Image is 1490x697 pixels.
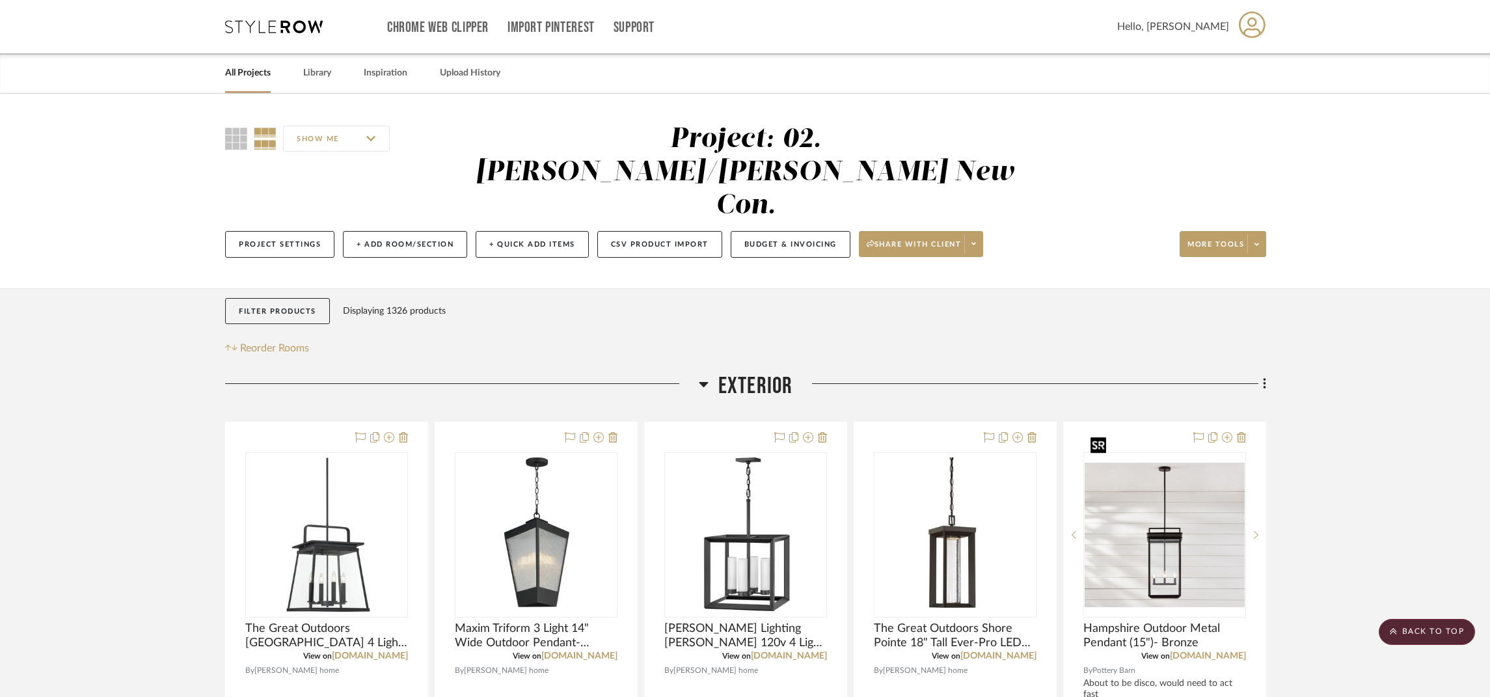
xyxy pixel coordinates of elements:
[867,239,962,259] span: Share with client
[1085,463,1245,607] img: Hampshire Outdoor Metal Pendant (15")- Bronze
[1187,239,1244,259] span: More tools
[912,454,999,616] img: The Great Outdoors Shore Pointe 18" Tall Ever-Pro LED Outdoor Pendant with Seeded Glass- Oil rubb...
[751,651,827,661] a: [DOMAIN_NAME]
[440,64,500,82] a: Upload History
[1379,619,1475,645] scroll-to-top-button: BACK TO TOP
[225,231,334,258] button: Project Settings
[1092,664,1135,677] span: Pottery Barn
[489,454,583,616] img: Maxim Triform 3 Light 14" Wide Outdoor Pendant- Black/Antique Brass
[455,622,617,650] span: Maxim Triform 3 Light 14" Wide Outdoor Pendant- Black/Antique Brass
[541,651,617,661] a: [DOMAIN_NAME]
[1141,652,1170,660] span: View on
[932,652,960,660] span: View on
[883,664,968,677] span: [PERSON_NAME] home
[1083,622,1246,650] span: Hampshire Outdoor Metal Pendant (15")- Bronze
[476,126,1016,219] div: Project: 02. [PERSON_NAME]/[PERSON_NAME] New Con.
[874,664,883,677] span: By
[1180,231,1266,257] button: More tools
[303,652,332,660] span: View on
[225,64,271,82] a: All Projects
[597,231,722,258] button: CSV Product Import
[225,340,309,356] button: Reorder Rooms
[343,298,446,324] div: Displaying 1326 products
[245,622,408,650] span: The Great Outdoors [GEOGRAPHIC_DATA] 4 Light 16" Wide Outdoor Taper Candle Pendant- Coal
[271,454,383,616] img: The Great Outdoors Isla Vista 4 Light 16" Wide Outdoor Taper Candle Pendant- Coal
[673,664,758,677] span: [PERSON_NAME] home
[240,340,309,356] span: Reorder Rooms
[731,231,850,258] button: Budget & Invoicing
[246,453,407,617] div: 0
[455,453,617,617] div: 0
[859,231,984,257] button: Share with client
[476,231,589,258] button: + Quick Add Items
[1117,19,1229,34] span: Hello, [PERSON_NAME]
[718,372,793,400] span: Exterior
[455,664,464,677] span: By
[664,622,827,650] span: [PERSON_NAME] Lighting [PERSON_NAME] 120v 4 Light 18" Wide Open Air Outdoor Chandelier- Brushed G...
[722,652,751,660] span: View on
[686,454,805,616] img: Hinkley Lighting Rhodes 120v 4 Light 18" Wide Open Air Outdoor Chandelier- Brushed Graphite
[508,22,595,33] a: Import Pinterest
[513,652,541,660] span: View on
[343,231,467,258] button: + Add Room/Section
[387,22,489,33] a: Chrome Web Clipper
[254,664,339,677] span: [PERSON_NAME] home
[874,622,1036,650] span: The Great Outdoors Shore Pointe 18" Tall Ever-Pro LED Outdoor Pendant with Seeded Glass- Oil rubb...
[874,453,1036,617] div: 0
[665,453,826,617] div: 0
[464,664,549,677] span: [PERSON_NAME] home
[664,664,673,677] span: By
[1170,651,1246,661] a: [DOMAIN_NAME]
[1084,453,1245,617] div: 0
[225,298,330,325] button: Filter Products
[332,651,408,661] a: [DOMAIN_NAME]
[245,664,254,677] span: By
[960,651,1036,661] a: [DOMAIN_NAME]
[364,64,407,82] a: Inspiration
[1083,664,1092,677] span: By
[303,64,331,82] a: Library
[614,22,655,33] a: Support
